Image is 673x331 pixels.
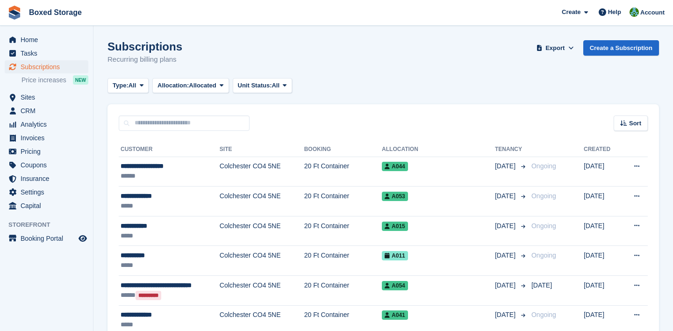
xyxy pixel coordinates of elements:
[21,75,88,85] a: Price increases NEW
[21,47,77,60] span: Tasks
[5,60,88,73] a: menu
[304,142,382,157] th: Booking
[107,40,182,53] h1: Subscriptions
[238,81,272,90] span: Unit Status:
[5,33,88,46] a: menu
[495,161,517,171] span: [DATE]
[495,142,528,157] th: Tenancy
[21,76,66,85] span: Price increases
[5,104,88,117] a: menu
[495,281,517,290] span: [DATE]
[5,186,88,199] a: menu
[233,78,292,94] button: Unit Status: All
[382,142,495,157] th: Allocation
[129,81,136,90] span: All
[73,75,88,85] div: NEW
[495,191,517,201] span: [DATE]
[382,281,408,290] span: A054
[608,7,621,17] span: Help
[562,7,580,17] span: Create
[113,81,129,90] span: Type:
[531,162,556,170] span: Ongoing
[531,192,556,200] span: Ongoing
[220,157,304,187] td: Colchester CO4 5NE
[382,251,408,260] span: A011
[272,81,279,90] span: All
[21,172,77,185] span: Insurance
[5,47,88,60] a: menu
[5,172,88,185] a: menu
[5,232,88,245] a: menu
[5,131,88,144] a: menu
[189,81,216,90] span: Allocated
[77,233,88,244] a: Preview store
[5,118,88,131] a: menu
[220,187,304,216] td: Colchester CO4 5NE
[382,310,408,320] span: A041
[583,40,659,56] a: Create a Subscription
[584,246,621,276] td: [DATE]
[382,222,408,231] span: A015
[5,145,88,158] a: menu
[220,216,304,246] td: Colchester CO4 5NE
[531,281,552,289] span: [DATE]
[304,246,382,276] td: 20 Ft Container
[21,60,77,73] span: Subscriptions
[584,157,621,187] td: [DATE]
[107,54,182,65] p: Recurring billing plans
[25,5,86,20] a: Boxed Storage
[531,222,556,230] span: Ongoing
[21,158,77,172] span: Coupons
[535,40,576,56] button: Export
[21,118,77,131] span: Analytics
[382,162,408,171] span: A044
[21,145,77,158] span: Pricing
[640,8,665,17] span: Account
[584,187,621,216] td: [DATE]
[382,192,408,201] span: A053
[152,78,229,94] button: Allocation: Allocated
[584,216,621,246] td: [DATE]
[584,142,621,157] th: Created
[5,91,88,104] a: menu
[304,276,382,306] td: 20 Ft Container
[220,142,304,157] th: Site
[21,186,77,199] span: Settings
[304,187,382,216] td: 20 Ft Container
[21,199,77,212] span: Capital
[531,311,556,318] span: Ongoing
[629,119,641,128] span: Sort
[119,142,220,157] th: Customer
[304,216,382,246] td: 20 Ft Container
[630,7,639,17] img: Tobias Butler
[304,157,382,187] td: 20 Ft Container
[7,6,21,20] img: stora-icon-8386f47178a22dfd0bd8f6a31ec36ba5ce8667c1dd55bd0f319d3a0aa187defe.svg
[495,251,517,260] span: [DATE]
[531,252,556,259] span: Ongoing
[495,310,517,320] span: [DATE]
[8,220,93,230] span: Storefront
[5,158,88,172] a: menu
[495,221,517,231] span: [DATE]
[21,131,77,144] span: Invoices
[545,43,565,53] span: Export
[220,246,304,276] td: Colchester CO4 5NE
[107,78,149,94] button: Type: All
[5,199,88,212] a: menu
[21,232,77,245] span: Booking Portal
[584,276,621,306] td: [DATE]
[220,276,304,306] td: Colchester CO4 5NE
[21,104,77,117] span: CRM
[158,81,189,90] span: Allocation:
[21,91,77,104] span: Sites
[21,33,77,46] span: Home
